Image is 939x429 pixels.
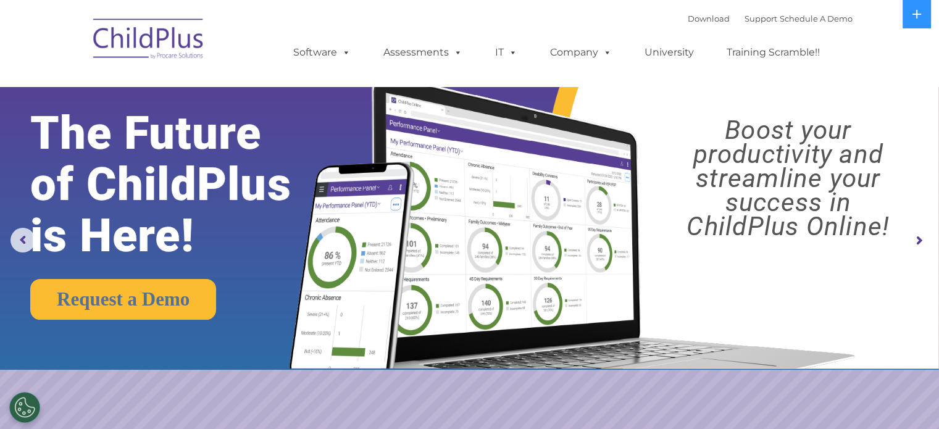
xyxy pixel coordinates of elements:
font: | [688,14,853,23]
rs-layer: Boost your productivity and streamline your success in ChildPlus Online! [649,118,927,238]
a: Software [281,40,363,65]
a: Download [688,14,730,23]
a: Support [745,14,777,23]
a: Assessments [371,40,475,65]
span: Phone number [172,132,224,141]
a: Company [538,40,624,65]
a: University [632,40,706,65]
a: IT [483,40,530,65]
span: Last name [172,81,209,91]
a: Request a Demo [30,279,216,320]
img: ChildPlus by Procare Solutions [87,10,211,72]
a: Schedule A Demo [780,14,853,23]
button: Cookies Settings [9,392,40,423]
rs-layer: The Future of ChildPlus is Here! [30,107,330,261]
a: Training Scramble!! [714,40,832,65]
